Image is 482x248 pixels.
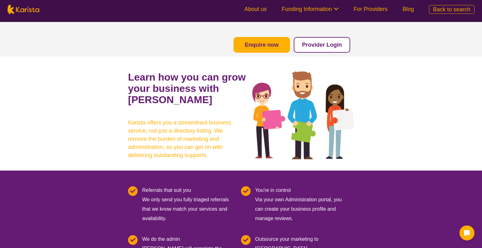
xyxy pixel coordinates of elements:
[8,5,39,14] img: Karista logo
[142,186,237,223] div: We only send you fully triaged referrals that we know match your services and availability.
[241,235,251,245] img: Tick
[282,6,339,12] a: Funding Information
[302,42,342,48] a: Provider Login
[128,119,241,159] b: Karista offers you a streamlined business service, not just a directory listing. We remove the bu...
[241,186,251,196] img: Tick
[128,186,138,196] img: Tick
[245,42,279,48] a: Enquire now
[142,236,180,242] b: We do the admin
[244,6,267,12] a: About us
[429,5,474,14] a: Back to search
[433,6,470,13] span: Back to search
[403,6,414,12] a: Blog
[252,71,354,159] img: grow your business with Karista
[142,187,191,193] b: Referrals that suit you
[233,37,290,53] button: Enquire now
[128,71,246,105] b: Learn how you can grow your business with [PERSON_NAME]
[354,6,388,12] a: For Providers
[255,186,350,223] div: Via your own Administration portal, you can create your business profile and manage reviews.
[128,235,138,245] img: Tick
[294,37,350,53] button: Provider Login
[255,187,291,193] b: You're in control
